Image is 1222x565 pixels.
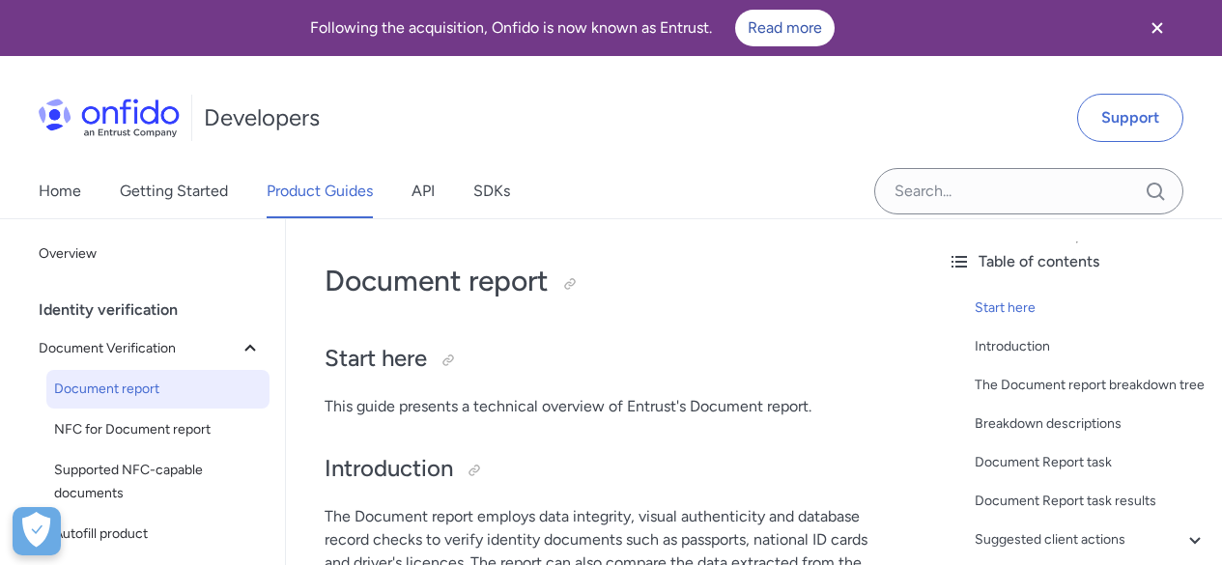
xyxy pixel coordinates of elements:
[975,528,1207,551] a: Suggested client actions
[39,99,180,137] img: Onfido Logo
[46,410,270,449] a: NFC for Document report
[23,10,1122,46] div: Following the acquisition, Onfido is now known as Entrust.
[31,329,270,368] button: Document Verification
[120,164,228,218] a: Getting Started
[46,370,270,409] a: Document report
[412,164,435,218] a: API
[473,164,510,218] a: SDKs
[975,451,1207,474] a: Document Report task
[325,343,894,376] h2: Start here
[975,335,1207,358] a: Introduction
[54,523,262,546] span: Autofill product
[325,262,894,300] h1: Document report
[735,10,835,46] a: Read more
[13,507,61,555] div: Cookie Preferences
[1077,94,1183,142] a: Support
[54,418,262,441] span: NFC for Document report
[13,507,61,555] button: Open Preferences
[39,337,239,360] span: Document Verification
[39,291,277,329] div: Identity verification
[948,250,1207,273] div: Table of contents
[874,168,1183,214] input: Onfido search input field
[54,378,262,401] span: Document report
[267,164,373,218] a: Product Guides
[1122,4,1193,52] button: Close banner
[1146,16,1169,40] svg: Close banner
[46,515,270,553] a: Autofill product
[975,412,1207,436] a: Breakdown descriptions
[204,102,320,133] h1: Developers
[54,459,262,505] span: Supported NFC-capable documents
[325,395,894,418] p: This guide presents a technical overview of Entrust's Document report.
[975,374,1207,397] a: The Document report breakdown tree
[31,235,270,273] a: Overview
[39,164,81,218] a: Home
[975,297,1207,320] a: Start here
[325,453,894,486] h2: Introduction
[39,242,262,266] span: Overview
[46,451,270,513] a: Supported NFC-capable documents
[975,490,1207,513] a: Document Report task results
